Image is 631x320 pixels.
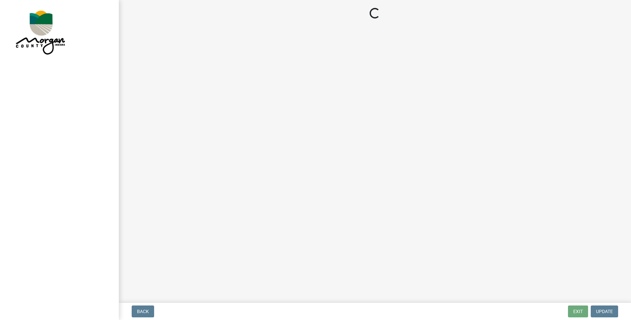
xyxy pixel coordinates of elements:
button: Exit [568,305,588,317]
img: Morgan County, Indiana [13,7,66,56]
span: Update [596,309,613,314]
button: Update [591,305,618,317]
button: Back [132,305,154,317]
span: Back [137,309,149,314]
